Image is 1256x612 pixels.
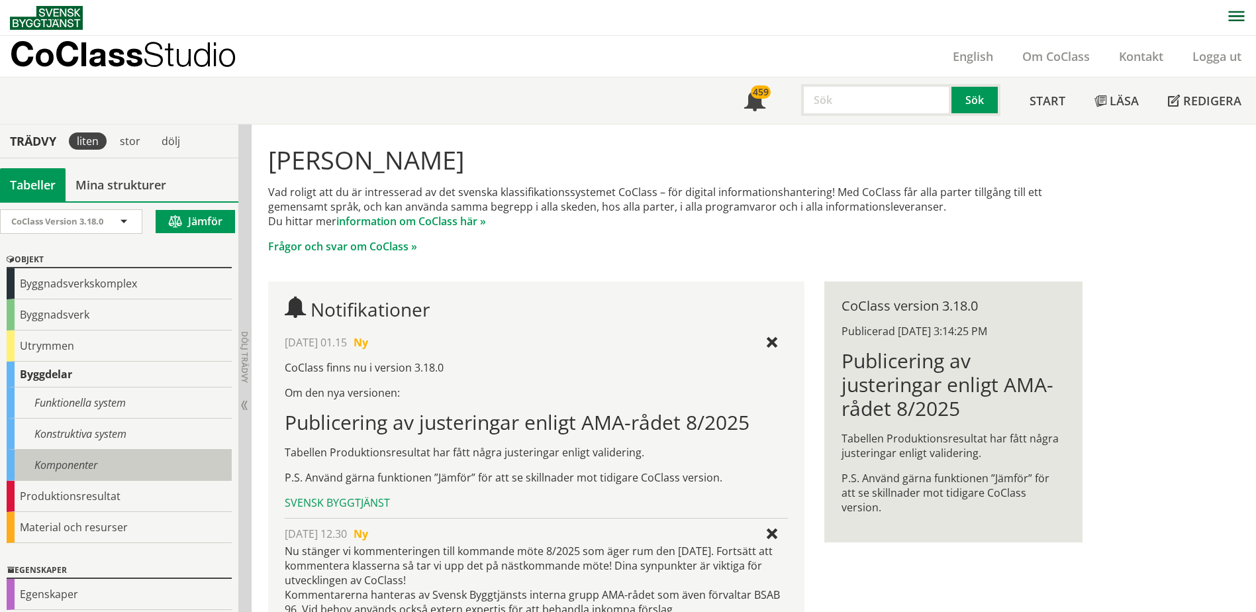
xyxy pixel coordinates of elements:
[7,252,232,268] div: Objekt
[285,495,787,510] div: Svensk Byggtjänst
[7,563,232,579] div: Egenskaper
[10,6,83,30] img: Svensk Byggtjänst
[11,215,103,227] span: CoClass Version 3.18.0
[842,299,1065,313] div: CoClass version 3.18.0
[156,210,235,233] button: Jämför
[842,349,1065,421] h1: Publicering av justeringar enligt AMA-rådet 8/2025
[1110,93,1139,109] span: Läsa
[7,331,232,362] div: Utrymmen
[69,132,107,150] div: liten
[938,48,1008,64] a: English
[268,185,1082,229] p: Vad roligt att du är intresserad av det svenska klassifikationssystemet CoClass – för digital inf...
[7,512,232,543] div: Material och resurser
[801,84,951,116] input: Sök
[239,331,250,383] span: Dölj trädvy
[7,299,232,331] div: Byggnadsverk
[285,360,787,375] p: CoClass finns nu i version 3.18.0
[268,239,417,254] a: Frågor och svar om CoClass »
[1178,48,1256,64] a: Logga ut
[7,268,232,299] div: Byggnadsverkskomplex
[354,335,368,350] span: Ny
[730,77,780,124] a: 459
[1104,48,1178,64] a: Kontakt
[1080,77,1153,124] a: Läsa
[7,362,232,387] div: Byggdelar
[842,324,1065,338] div: Publicerad [DATE] 3:14:25 PM
[951,84,1000,116] button: Sök
[354,527,368,541] span: Ny
[66,168,176,201] a: Mina strukturer
[744,91,765,113] span: Notifikationer
[7,387,232,419] div: Funktionella system
[285,411,787,434] h1: Publicering av justeringar enligt AMA-rådet 8/2025
[1183,93,1241,109] span: Redigera
[1008,48,1104,64] a: Om CoClass
[10,36,265,77] a: CoClassStudio
[285,470,787,485] p: P.S. Använd gärna funktionen ”Jämför” för att se skillnader mot tidigare CoClass version.
[7,419,232,450] div: Konstruktiva system
[10,46,236,62] p: CoClass
[112,132,148,150] div: stor
[285,527,347,541] span: [DATE] 12.30
[1153,77,1256,124] a: Redigera
[751,85,771,99] div: 459
[154,132,188,150] div: dölj
[7,579,232,610] div: Egenskaper
[1015,77,1080,124] a: Start
[3,134,64,148] div: Trädvy
[285,445,787,460] p: Tabellen Produktionsresultat har fått några justeringar enligt validering.
[7,481,232,512] div: Produktionsresultat
[842,431,1065,460] p: Tabellen Produktionsresultat har fått några justeringar enligt validering.
[1030,93,1065,109] span: Start
[285,335,347,350] span: [DATE] 01.15
[285,385,787,400] p: Om den nya versionen:
[311,297,430,322] span: Notifikationer
[268,145,1082,174] h1: [PERSON_NAME]
[143,34,236,74] span: Studio
[842,471,1065,515] p: P.S. Använd gärna funktionen ”Jämför” för att se skillnader mot tidigare CoClass version.
[7,450,232,481] div: Komponenter
[336,214,486,229] a: information om CoClass här »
